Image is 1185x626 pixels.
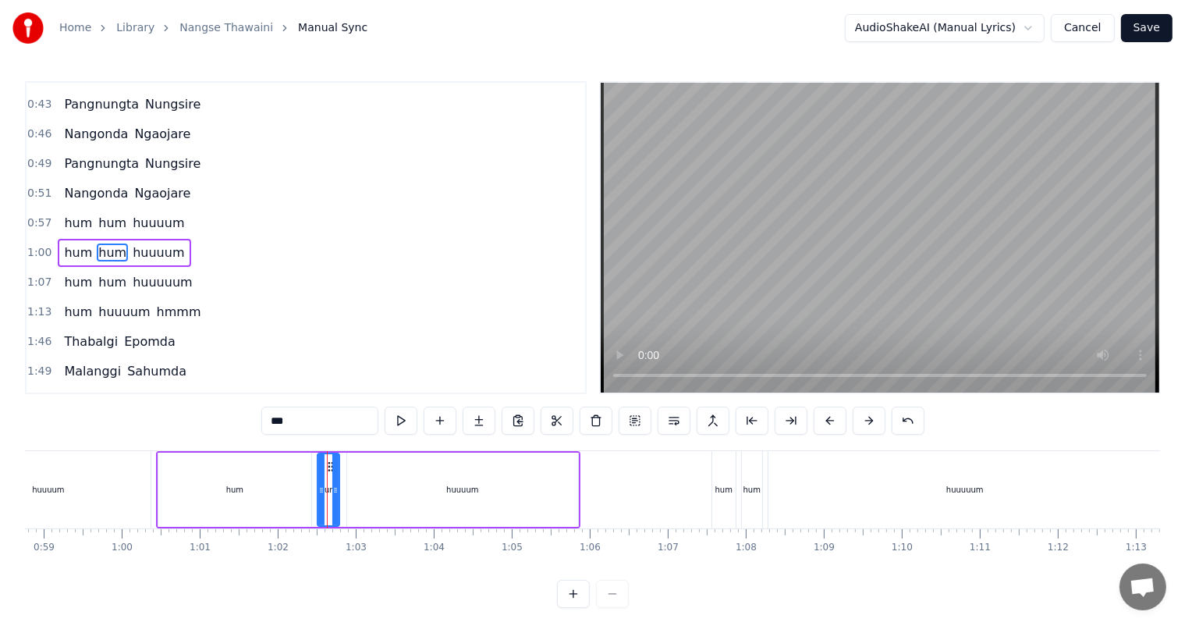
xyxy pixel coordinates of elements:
span: Epomda [122,333,177,350]
span: hum [97,244,128,261]
span: Manual Sync [298,20,367,36]
div: 1:11 [970,542,991,554]
button: Save [1121,14,1173,42]
span: Malanggi [62,362,122,380]
div: huuuum [446,484,478,496]
div: 1:09 [814,542,835,554]
span: hum [62,273,94,291]
button: Cancel [1051,14,1114,42]
span: Nungsire [144,95,202,113]
span: 1:46 [27,334,51,350]
div: hum [320,484,337,496]
div: hum [226,484,243,496]
span: huuuuum [131,273,193,291]
div: 1:13 [1126,542,1147,554]
span: 1:13 [27,304,51,320]
div: Open chat [1119,564,1166,610]
div: 1:04 [424,542,445,554]
span: Epomda [122,392,177,410]
div: 1:05 [502,542,523,554]
span: Nangonda [62,184,129,202]
span: hum [62,214,94,232]
div: 1:12 [1048,542,1069,554]
span: 1:00 [27,245,51,261]
div: 1:01 [190,542,211,554]
div: 1:06 [580,542,601,554]
span: Nungsire [144,155,202,173]
span: 0:57 [27,215,51,231]
nav: breadcrumb [59,20,367,36]
div: 1:02 [268,542,289,554]
a: Library [116,20,154,36]
span: Pangnungta [62,155,140,173]
span: 0:51 [27,186,51,201]
span: Sahumda [126,362,188,380]
div: 1:08 [736,542,757,554]
div: huuuuum [946,484,984,496]
div: 1:03 [346,542,367,554]
div: huuuum [32,484,64,496]
span: hum [62,303,94,321]
span: hum [97,214,128,232]
div: 0:59 [34,542,55,554]
div: hum [743,484,761,496]
span: 0:46 [27,126,51,142]
span: 0:43 [27,97,51,112]
div: hum [715,484,733,496]
span: Ngaojare [133,125,192,143]
span: Thabalgi [62,333,119,350]
span: Ngaojare [133,184,192,202]
div: 1:07 [658,542,679,554]
div: 1:00 [112,542,133,554]
span: Nangonda [62,125,129,143]
span: hum [62,244,94,261]
img: youka [12,12,44,44]
span: Thabalgi [62,392,119,410]
span: Pangnungta [62,95,140,113]
span: hmmm [155,303,203,321]
span: 1:49 [27,364,51,379]
span: huuuum [131,214,186,232]
span: 1:07 [27,275,51,290]
span: huuuum [131,244,186,261]
span: hum [97,273,128,291]
a: Nangse Thawaini [179,20,273,36]
a: Home [59,20,91,36]
span: 0:49 [27,156,51,172]
span: huuuum [97,303,151,321]
div: 1:10 [892,542,913,554]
